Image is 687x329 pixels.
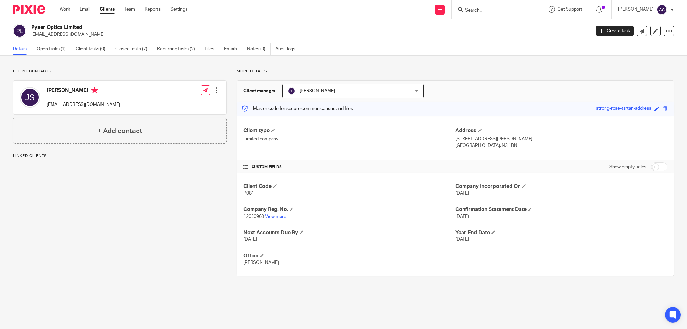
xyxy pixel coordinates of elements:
a: Notes (0) [247,43,271,55]
a: View more [265,214,286,219]
h4: CUSTOM FIELDS [243,164,455,169]
a: Settings [170,6,187,13]
span: [DATE] [455,237,469,242]
h4: Company Incorporated On [455,183,667,190]
a: Recurring tasks (2) [157,43,200,55]
i: Primary [91,87,98,93]
p: More details [237,69,674,74]
a: Reports [145,6,161,13]
p: [STREET_ADDRESS][PERSON_NAME] [455,136,667,142]
span: [PERSON_NAME] [243,260,279,265]
input: Search [464,8,522,14]
a: Closed tasks (7) [115,43,152,55]
a: Team [124,6,135,13]
h4: Client Code [243,183,455,190]
p: [GEOGRAPHIC_DATA], N3 1BN [455,142,667,149]
p: Limited company [243,136,455,142]
img: svg%3E [13,24,26,38]
a: Details [13,43,32,55]
p: Client contacts [13,69,227,74]
h4: Year End Date [455,229,667,236]
h4: + Add contact [97,126,142,136]
p: Master code for secure communications and files [242,105,353,112]
img: svg%3E [20,87,40,108]
h4: Confirmation Statement Date [455,206,667,213]
p: [EMAIL_ADDRESS][DOMAIN_NAME] [47,102,120,108]
a: Create task [596,26,634,36]
a: Work [60,6,70,13]
h4: Office [243,253,455,259]
a: Emails [224,43,242,55]
span: 12030960 [243,214,264,219]
p: [EMAIL_ADDRESS][DOMAIN_NAME] [31,31,587,38]
img: svg%3E [657,5,667,15]
span: [PERSON_NAME] [300,89,335,93]
a: Email [80,6,90,13]
span: P081 [243,191,254,196]
span: [DATE] [243,237,257,242]
h4: Address [455,127,667,134]
p: [PERSON_NAME] [618,6,654,13]
h4: Client type [243,127,455,134]
a: Open tasks (1) [37,43,71,55]
span: [DATE] [455,214,469,219]
img: svg%3E [288,87,295,95]
h4: Next Accounts Due By [243,229,455,236]
a: Files [205,43,219,55]
span: Get Support [558,7,582,12]
h4: [PERSON_NAME] [47,87,120,95]
h3: Client manager [243,88,276,94]
p: Linked clients [13,153,227,159]
a: Clients [100,6,115,13]
label: Show empty fields [609,164,646,170]
h4: Company Reg. No. [243,206,455,213]
h2: Pyser Optics Limited [31,24,475,31]
a: Audit logs [275,43,300,55]
span: [DATE] [455,191,469,196]
div: strong-rose-tartan-address [596,105,651,112]
img: Pixie [13,5,45,14]
a: Client tasks (0) [76,43,110,55]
